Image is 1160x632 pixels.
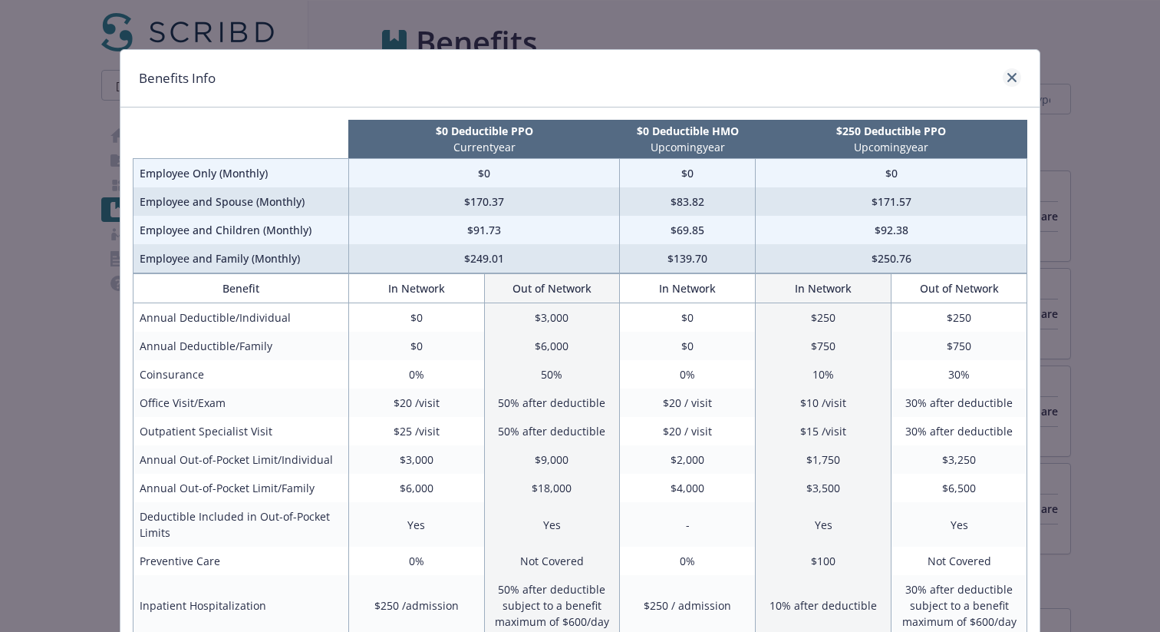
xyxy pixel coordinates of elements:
td: $20 / visit [620,389,756,417]
td: Outpatient Specialist Visit [133,417,349,445]
td: $250 [756,303,891,333]
td: 30% after deductible [891,417,1027,445]
td: $20 /visit [348,389,484,417]
td: 0% [348,360,484,389]
td: $15 /visit [756,417,891,445]
td: $100 [756,547,891,575]
td: 0% [620,360,756,389]
td: $250 [891,303,1027,333]
td: $3,500 [756,474,891,502]
td: $2,000 [620,445,756,474]
td: Employee Only (Monthly) [133,159,349,188]
th: Out of Network [891,274,1027,303]
td: $25 /visit [348,417,484,445]
td: $91.73 [348,216,620,244]
td: $18,000 [484,474,620,502]
td: $4,000 [620,474,756,502]
td: 50% after deductible [484,389,620,417]
td: Preventive Care [133,547,349,575]
td: Not Covered [891,547,1027,575]
p: Upcoming year [759,139,1024,155]
td: $6,000 [348,474,484,502]
td: 10% [756,360,891,389]
td: $0 [620,159,756,188]
th: In Network [756,274,891,303]
td: $0 [620,332,756,360]
td: $20 / visit [620,417,756,445]
td: $83.82 [620,187,756,216]
td: Yes [756,502,891,547]
td: $750 [891,332,1027,360]
td: Yes [484,502,620,547]
td: $3,000 [484,303,620,333]
td: $0 [756,159,1027,188]
td: $92.38 [756,216,1027,244]
td: Annual Out-of-Pocket Limit/Individual [133,445,349,474]
td: $170.37 [348,187,620,216]
td: $250.76 [756,244,1027,273]
td: $9,000 [484,445,620,474]
td: Annual Out-of-Pocket Limit/Family [133,474,349,502]
td: $10 /visit [756,389,891,417]
td: Yes [891,502,1027,547]
td: $0 [348,159,620,188]
td: Coinsurance [133,360,349,389]
td: $6,500 [891,474,1027,502]
td: $6,000 [484,332,620,360]
td: 50% [484,360,620,389]
td: Yes [348,502,484,547]
td: 50% after deductible [484,417,620,445]
td: $0 [348,303,484,333]
td: - [620,502,756,547]
td: Employee and Family (Monthly) [133,244,349,273]
td: $3,000 [348,445,484,474]
th: In Network [620,274,756,303]
td: $1,750 [756,445,891,474]
th: Out of Network [484,274,620,303]
td: $3,250 [891,445,1027,474]
p: $0 Deductible PPO [351,123,617,139]
td: Employee and Children (Monthly) [133,216,349,244]
td: Not Covered [484,547,620,575]
td: 30% [891,360,1027,389]
td: 0% [620,547,756,575]
p: $250 Deductible PPO [759,123,1024,139]
td: Office Visit/Exam [133,389,349,417]
td: $750 [756,332,891,360]
td: 0% [348,547,484,575]
td: $0 [348,332,484,360]
td: $139.70 [620,244,756,273]
td: $249.01 [348,244,620,273]
td: Annual Deductible/Family [133,332,349,360]
td: $171.57 [756,187,1027,216]
td: Deductible Included in Out-of-Pocket Limits [133,502,349,547]
h1: Benefits Info [139,68,216,88]
td: $69.85 [620,216,756,244]
th: intentionally left blank [133,120,349,159]
a: close [1003,68,1021,87]
p: Upcoming year [623,139,753,155]
th: Benefit [133,274,349,303]
td: 30% after deductible [891,389,1027,417]
td: Employee and Spouse (Monthly) [133,187,349,216]
th: In Network [348,274,484,303]
td: $0 [620,303,756,333]
td: Annual Deductible/Individual [133,303,349,333]
p: $0 Deductible HMO [623,123,753,139]
p: Current year [351,139,617,155]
